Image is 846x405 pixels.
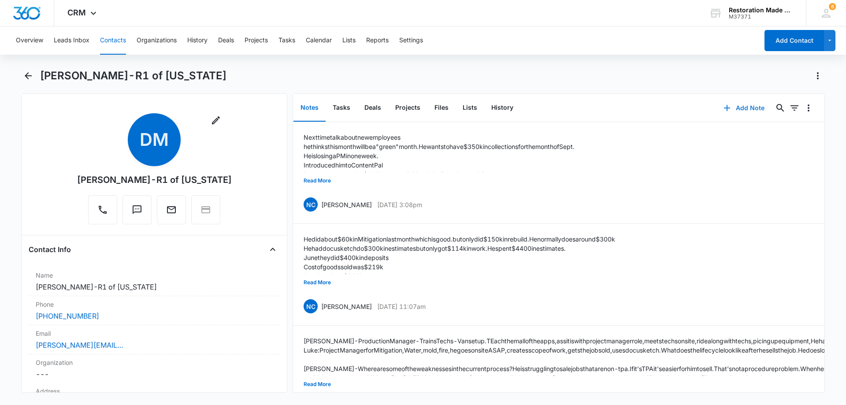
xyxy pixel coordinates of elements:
div: Phone[PHONE_NUMBER] [29,296,280,325]
button: Projects [245,26,268,55]
p: Next time talk about new employees [304,133,575,142]
button: Call [88,195,117,224]
button: Filters [787,101,801,115]
button: Settings [399,26,423,55]
button: Read More [304,376,331,393]
dd: [PERSON_NAME]-R1 of [US_STATE] [36,282,273,292]
p: [DATE] 3:08pm [377,200,422,209]
button: History [484,94,520,122]
a: Email [157,209,186,216]
span: DM [128,113,181,166]
button: Overflow Menu [801,101,816,115]
span: NC [304,197,318,212]
button: Lists [342,26,356,55]
button: Notes [293,94,326,122]
a: [PERSON_NAME][EMAIL_ADDRESS][DOMAIN_NAME] [36,340,124,350]
button: Back [21,69,35,83]
div: [PERSON_NAME]-R1 of [US_STATE] [77,173,232,186]
button: Tasks [278,26,295,55]
div: Email[PERSON_NAME][EMAIL_ADDRESS][DOMAIN_NAME] [29,325,280,354]
button: Search... [773,101,787,115]
p: Cost of goods sold was $219k [304,262,615,271]
label: Email [36,329,273,338]
h1: [PERSON_NAME]-R1 of [US_STATE] [40,69,226,82]
div: Organization--- [29,354,280,383]
button: Add Contact [764,30,824,51]
button: Actions [811,69,825,83]
button: Files [427,94,456,122]
span: NC [304,299,318,313]
button: Add Note [715,97,773,119]
p: Overhead was $110k [304,271,615,281]
button: Overview [16,26,43,55]
button: Leads Inbox [54,26,89,55]
a: Text [122,209,152,216]
button: Calendar [306,26,332,55]
button: Deals [357,94,388,122]
button: Reports [366,26,389,55]
label: Address [36,386,273,396]
p: he thinks this month will be a "green" month. He wants to have $350k in collections for the month... [304,142,575,151]
p: He did about $60k in Mitigation last month which is good. but only did $150k in rebuild. He norma... [304,234,615,244]
label: Organization [36,358,273,367]
button: Contacts [100,26,126,55]
a: [PHONE_NUMBER] [36,311,99,321]
p: [DATE] 11:07am [377,302,426,311]
button: Email [157,195,186,224]
button: Read More [304,172,331,189]
button: Lists [456,94,484,122]
p: He had docusketch do $300k in estimates but only got $114k in work. He spent $4400 in estimates. [304,244,615,253]
a: Call [88,209,117,216]
p: June they did $400k in deposits [304,253,615,262]
button: Tasks [326,94,357,122]
label: Name [36,271,273,280]
p: he wants to get back to $900k per month. He truly believes he can do it. [304,170,575,179]
p: Introduced him to Content Pal [304,160,575,170]
div: Name[PERSON_NAME]-R1 of [US_STATE] [29,267,280,296]
button: Deals [218,26,234,55]
label: Phone [36,300,273,309]
button: Organizations [137,26,177,55]
p: [PERSON_NAME] [321,200,372,209]
div: account id [729,14,793,20]
button: Projects [388,94,427,122]
button: History [187,26,208,55]
button: Close [266,242,280,256]
p: He is losing a PM in one week. [304,151,575,160]
span: 6 [829,3,836,10]
div: account name [729,7,793,14]
div: notifications count [829,3,836,10]
dd: --- [36,369,273,379]
span: CRM [67,8,86,17]
p: [PERSON_NAME] [321,302,372,311]
h4: Contact Info [29,244,71,255]
button: Text [122,195,152,224]
button: Read More [304,274,331,291]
